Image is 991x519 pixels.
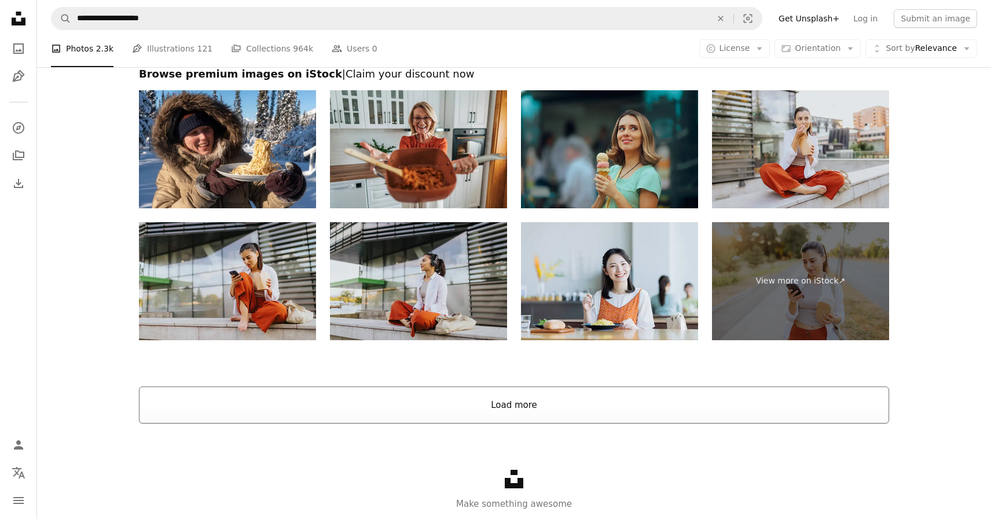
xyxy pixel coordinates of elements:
button: Orientation [775,39,861,58]
span: 121 [197,42,213,55]
a: Log in / Sign up [7,433,30,457]
h2: Browse premium images on iStock [139,67,889,81]
button: Sort byRelevance [865,39,977,58]
img: Beautiful woman eating take out food while sitting in front of corporate building [712,90,889,208]
a: Explore [7,116,30,139]
a: Illustrations 121 [132,30,212,67]
a: Home — Unsplash [7,7,30,32]
span: 0 [372,42,377,55]
span: License [720,43,750,53]
span: Relevance [886,43,957,54]
a: Download History [7,172,30,195]
button: Submit an image [894,9,977,28]
a: Users 0 [332,30,377,67]
button: Load more [139,387,889,424]
a: Get Unsplash+ [772,9,846,28]
button: License [699,39,770,58]
span: Orientation [795,43,840,53]
span: Sort by [886,43,915,53]
a: Collections 964k [231,30,313,67]
img: Young woman having lunch at a restaurant [521,222,698,340]
span: | Claim your discount now [342,68,475,80]
button: Clear [708,8,733,30]
a: Log in [846,9,884,28]
a: Illustrations [7,65,30,88]
a: Collections [7,144,30,167]
button: Language [7,461,30,484]
img: Happy Woman Holding an Ice Cream Cone in the Park [521,90,698,208]
img: Beautiful woman scrolling through social media during lunch break in front of office building [139,222,316,340]
p: Make something awesome [37,497,991,511]
img: Woman standing outdoors in northern cold arctic landscape during freezing -40 temperature day hol... [139,90,316,208]
a: View more on iStock↗ [712,222,889,340]
button: Visual search [734,8,762,30]
img: Senior woman holding pan with cooked pasta in kitchen [330,90,507,208]
button: Menu [7,489,30,512]
span: 964k [293,42,313,55]
button: Search Unsplash [52,8,71,30]
img: Enjoying lunch break in front of office building [330,222,507,340]
form: Find visuals sitewide [51,7,762,30]
a: Photos [7,37,30,60]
